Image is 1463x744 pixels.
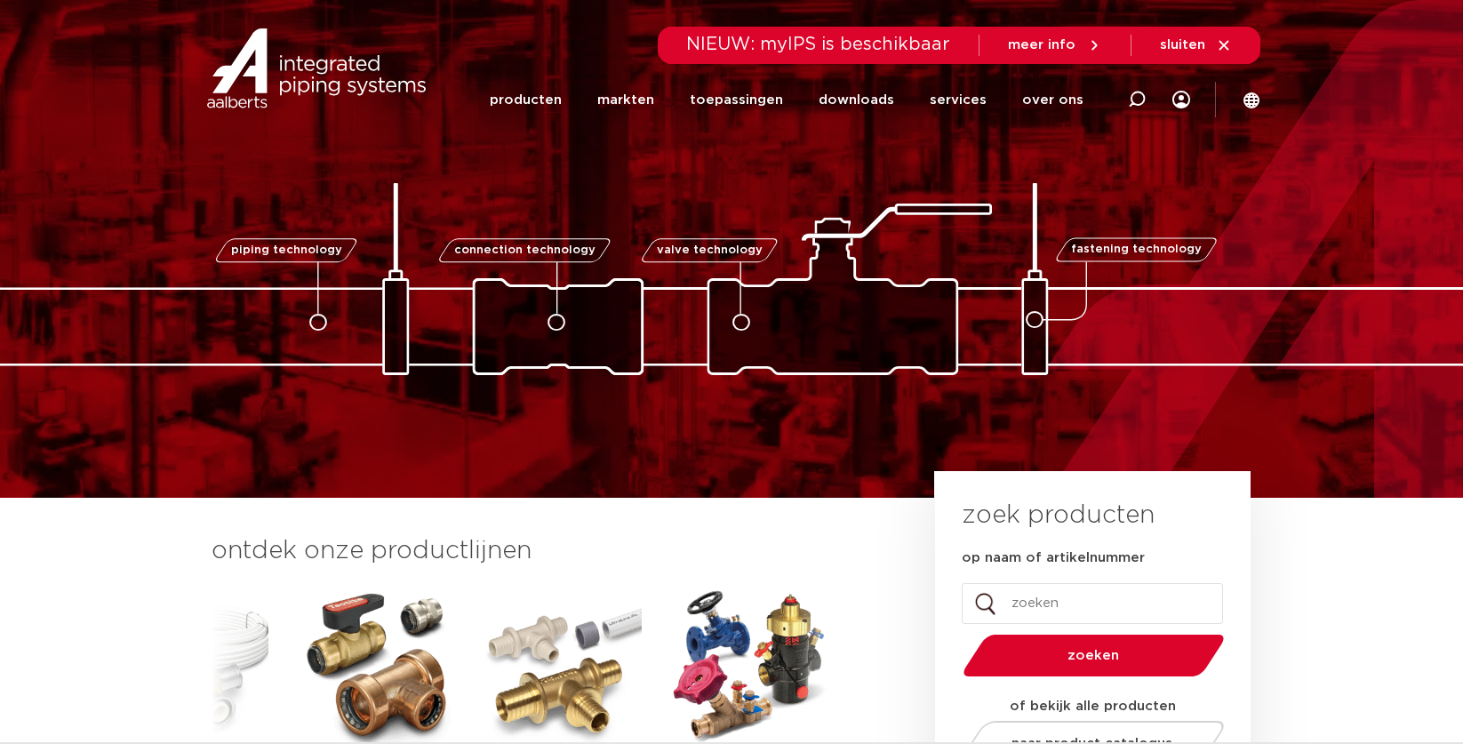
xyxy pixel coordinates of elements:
[962,498,1155,533] h3: zoek producten
[962,583,1223,624] input: zoeken
[1022,64,1083,136] a: over ons
[1172,64,1190,136] div: my IPS
[956,633,1232,678] button: zoeken
[1071,244,1202,256] span: fastening technology
[490,64,562,136] a: producten
[454,244,596,256] span: connection technology
[1160,37,1232,53] a: sluiten
[686,36,950,53] span: NIEUW: myIPS is beschikbaar
[1008,37,1102,53] a: meer info
[597,64,654,136] a: markten
[1010,700,1176,713] strong: of bekijk alle producten
[212,533,875,569] h3: ontdek onze productlijnen
[690,64,783,136] a: toepassingen
[1160,38,1205,52] span: sluiten
[1008,38,1075,52] span: meer info
[1009,649,1179,662] span: zoeken
[930,64,987,136] a: services
[819,64,894,136] a: downloads
[962,549,1145,567] label: op naam of artikelnummer
[656,244,762,256] span: valve technology
[490,64,1083,136] nav: Menu
[230,244,341,256] span: piping technology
